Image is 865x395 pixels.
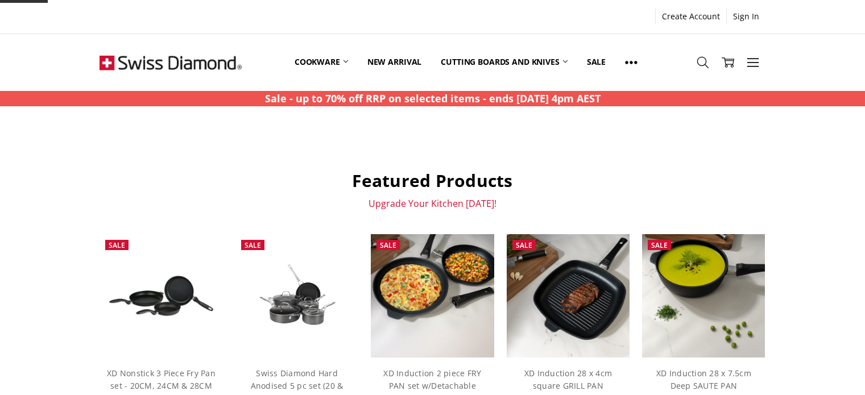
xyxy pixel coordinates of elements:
[100,265,222,326] img: XD Nonstick 3 Piece Fry Pan set - 20CM, 24CM & 28CM
[358,37,431,88] a: New arrival
[577,37,615,88] a: Sale
[235,234,358,357] a: Swiss Diamond Hard Anodised 5 pc set (20 & 28cm fry pan, 16cm sauce pan w lid, 24x7cm saute pan w...
[235,255,358,338] img: Swiss Diamond Hard Anodised 5 pc set (20 & 28cm fry pan, 16cm sauce pan w lid, 24x7cm saute pan w...
[380,240,396,250] span: Sale
[245,240,261,250] span: Sale
[615,37,647,88] a: Show All
[507,234,630,357] img: XD Induction 28 x 4cm square GRILL PAN w/Detachable Handle
[100,234,222,357] a: XD Nonstick 3 Piece Fry Pan set - 20CM, 24CM & 28CM
[265,92,601,105] strong: Sale - up to 70% off RRP on selected items - ends [DATE] 4pm AEST
[285,37,358,88] a: Cookware
[516,240,532,250] span: Sale
[107,368,216,391] a: XD Nonstick 3 Piece Fry Pan set - 20CM, 24CM & 28CM
[656,9,726,24] a: Create Account
[431,37,577,88] a: Cutting boards and knives
[371,234,494,357] img: XD Induction 2 piece FRY PAN set w/Detachable Handles 24 &28cm
[727,9,765,24] a: Sign In
[642,234,765,357] img: XD Induction 28 x 7.5cm Deep SAUTE PAN w/Detachable Handle
[100,34,242,91] img: Free Shipping On Every Order
[100,170,765,192] h2: Featured Products
[100,198,765,209] p: Upgrade Your Kitchen [DATE]!
[109,240,125,250] span: Sale
[651,240,668,250] span: Sale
